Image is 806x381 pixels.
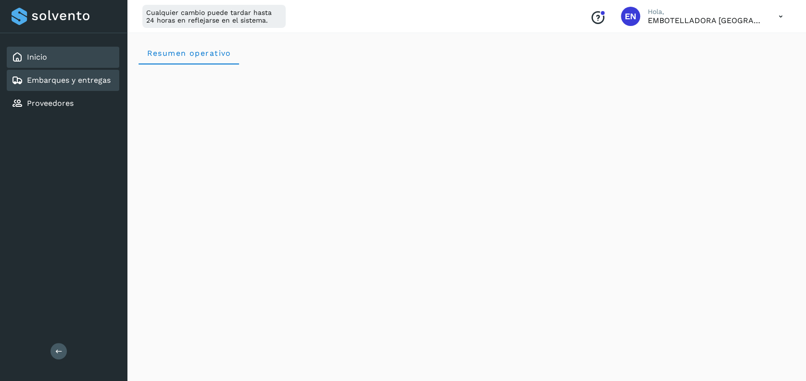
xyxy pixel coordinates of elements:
p: Hola, [648,8,763,16]
a: Inicio [27,52,47,62]
div: Embarques y entregas [7,70,119,91]
div: Inicio [7,47,119,68]
p: EMBOTELLADORA NIAGARA DE MEXICO [648,16,763,25]
a: Proveedores [27,99,74,108]
span: Resumen operativo [146,49,231,58]
div: Cualquier cambio puede tardar hasta 24 horas en reflejarse en el sistema. [142,5,286,28]
div: Proveedores [7,93,119,114]
a: Embarques y entregas [27,76,111,85]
